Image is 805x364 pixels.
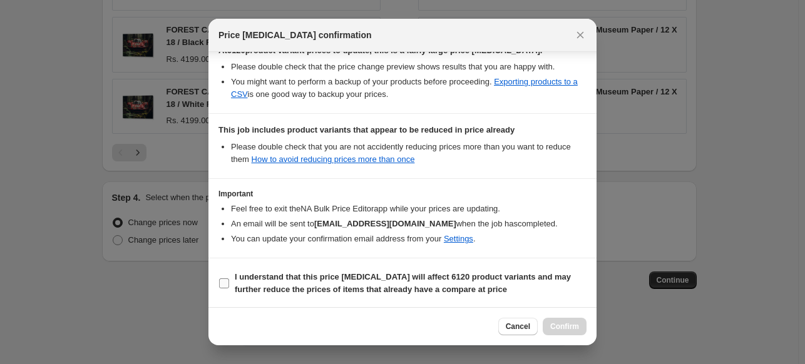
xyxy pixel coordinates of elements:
[506,321,530,331] span: Cancel
[231,77,578,99] a: Exporting products to a CSV
[231,233,587,245] li: You can update your confirmation email address from your .
[498,318,538,335] button: Cancel
[235,272,571,294] b: I understand that this price [MEDICAL_DATA] will affect 6120 product variants and may further red...
[218,125,515,134] b: This job includes product variants that appear to be reduced in price already
[252,154,415,164] a: How to avoid reducing prices more than once
[231,218,587,230] li: An email will be sent to when the job has completed .
[218,29,372,41] span: Price [MEDICAL_DATA] confirmation
[314,219,456,228] b: [EMAIL_ADDRESS][DOMAIN_NAME]
[572,26,589,44] button: Close
[231,203,587,215] li: Feel free to exit the NA Bulk Price Editor app while your prices are updating.
[231,141,587,166] li: Please double check that you are not accidently reducing prices more than you want to reduce them
[218,189,587,199] h3: Important
[444,234,473,243] a: Settings
[231,76,587,101] li: You might want to perform a backup of your products before proceeding. is one good way to backup ...
[231,61,587,73] li: Please double check that the price change preview shows results that you are happy with.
